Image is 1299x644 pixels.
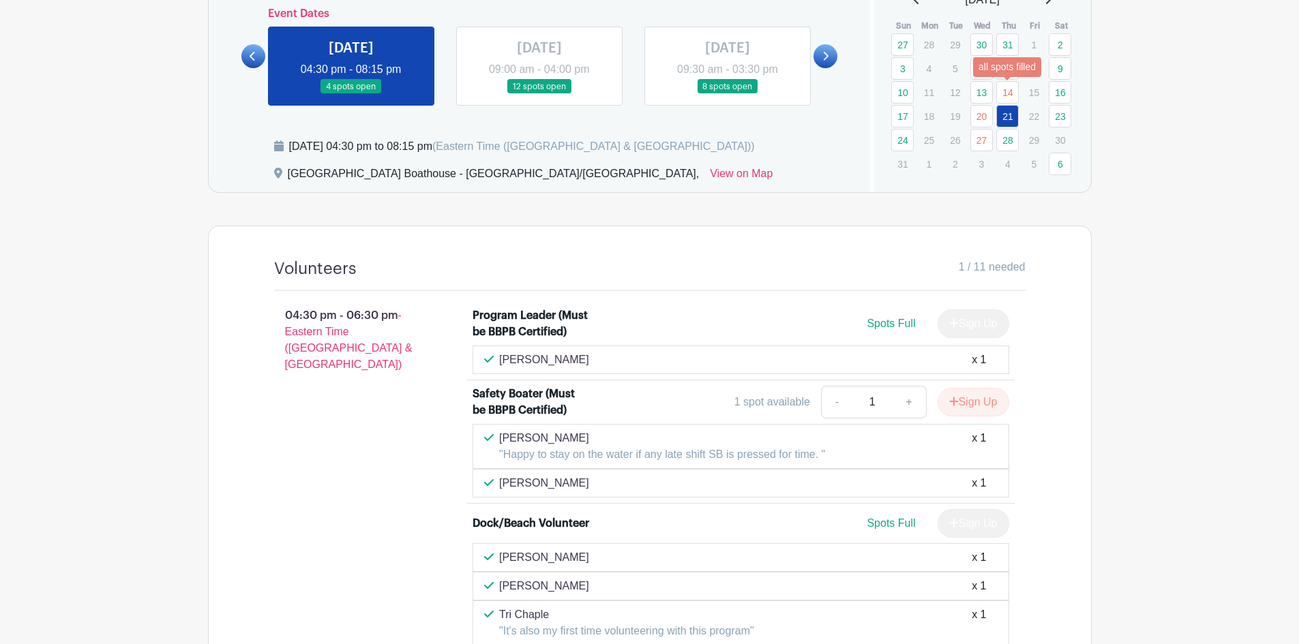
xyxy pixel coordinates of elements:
[473,307,591,340] div: Program Leader (Must be BBPB Certified)
[867,517,915,529] span: Spots Full
[432,140,755,152] span: (Eastern Time ([GEOGRAPHIC_DATA] & [GEOGRAPHIC_DATA]))
[288,166,700,187] div: [GEOGRAPHIC_DATA] Boathouse - [GEOGRAPHIC_DATA]/[GEOGRAPHIC_DATA],
[918,82,940,103] p: 11
[891,129,914,151] a: 24
[265,7,814,20] h6: Event Dates
[891,57,914,80] a: 3
[996,33,1019,56] a: 31
[944,58,966,79] p: 5
[891,33,914,56] a: 27
[918,34,940,55] p: 28
[289,138,755,155] div: [DATE] 04:30 pm to 08:15 pm
[944,106,966,127] p: 19
[970,19,996,33] th: Wed
[918,58,940,79] p: 4
[970,57,993,80] a: 6
[1049,81,1071,104] a: 16
[499,430,825,446] p: [PERSON_NAME]
[970,153,993,174] p: 3
[972,475,986,491] div: x 1
[938,388,1009,416] button: Sign Up
[499,475,589,491] p: [PERSON_NAME]
[473,386,591,418] div: Safety Boater (Must be BBPB Certified)
[917,19,944,33] th: Mon
[918,129,940,151] p: 25
[285,309,413,370] span: - Eastern Time ([GEOGRAPHIC_DATA] & [GEOGRAPHIC_DATA])
[1023,82,1045,103] p: 15
[996,105,1019,127] a: 21
[996,153,1019,174] p: 4
[821,386,852,418] a: -
[473,515,589,532] div: Dock/Beach Volunteer
[996,129,1019,151] a: 28
[274,259,357,279] h4: Volunteers
[1023,153,1045,174] p: 5
[1049,57,1071,80] a: 9
[1023,129,1045,151] p: 29
[891,153,914,174] p: 31
[944,34,966,55] p: 29
[499,446,825,463] p: "Happy to stay on the water if any late shift SB is pressed for time. "
[891,19,917,33] th: Sun
[891,105,914,127] a: 17
[1022,19,1049,33] th: Fri
[499,549,589,566] p: [PERSON_NAME]
[1049,153,1071,175] a: 6
[970,105,993,127] a: 20
[944,82,966,103] p: 12
[1049,33,1071,56] a: 2
[972,352,986,368] div: x 1
[710,166,773,187] a: View on Map
[972,578,986,594] div: x 1
[499,623,754,639] p: "It's also my first time volunteering with this program"
[499,578,589,594] p: [PERSON_NAME]
[499,352,589,368] p: [PERSON_NAME]
[1048,19,1075,33] th: Sat
[970,33,993,56] a: 30
[734,394,810,410] div: 1 spot available
[891,81,914,104] a: 10
[973,57,1041,77] div: all spots filled
[943,19,970,33] th: Tue
[972,607,986,639] div: x 1
[959,259,1026,275] span: 1 / 11 needed
[970,81,993,104] a: 13
[996,19,1022,33] th: Thu
[892,386,926,418] a: +
[944,153,966,174] p: 2
[970,129,993,151] a: 27
[918,153,940,174] p: 1
[1023,34,1045,55] p: 1
[918,106,940,127] p: 18
[996,81,1019,104] a: 14
[252,302,451,378] p: 04:30 pm - 06:30 pm
[1023,106,1045,127] p: 22
[499,607,754,623] p: Tri Chaple
[1049,105,1071,127] a: 23
[972,549,986,566] div: x 1
[1049,129,1071,151] p: 30
[944,129,966,151] p: 26
[867,318,915,329] span: Spots Full
[972,430,986,463] div: x 1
